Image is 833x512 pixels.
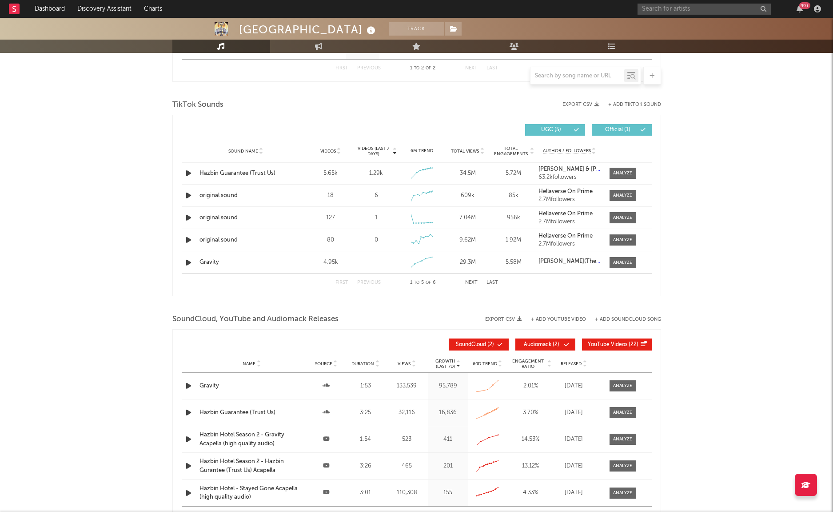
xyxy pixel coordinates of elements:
[531,317,586,322] button: + Add YouTube Video
[430,382,466,391] div: 95,789
[493,236,534,245] div: 1.92M
[199,236,292,245] a: original sound
[588,342,638,347] span: ( 22 )
[473,361,497,367] span: 60D Trend
[320,149,336,154] span: Videos
[430,435,466,444] div: 411
[538,233,593,239] strong: Hellaverse On Prime
[465,66,478,71] button: Next
[538,166,700,172] strong: [PERSON_NAME] & [PERSON_NAME](The Living Tombstone)
[199,214,292,222] a: original sound
[348,382,383,391] div: 1:53
[538,197,600,203] div: 2.7M followers
[486,66,498,71] button: Last
[199,169,292,178] a: Hazbin Guarantee (Trust Us)
[335,280,348,285] button: First
[510,408,552,417] div: 3.70 %
[538,233,600,239] a: Hellaverse On Prime
[486,280,498,285] button: Last
[522,317,586,322] div: + Add YouTube Video
[435,359,455,364] p: Growth
[493,146,529,157] span: Total Engagements
[799,2,810,9] div: 99 +
[510,462,552,471] div: 13.12 %
[243,361,255,367] span: Name
[426,66,431,70] span: of
[592,124,652,136] button: Official(1)
[335,66,348,71] button: First
[348,488,383,497] div: 3:01
[538,211,593,217] strong: Hellaverse On Prime
[310,236,351,245] div: 80
[199,408,304,417] a: Hazbin Guarantee (Trust Us)
[375,214,378,222] div: 1
[465,280,478,285] button: Next
[510,359,546,369] span: Engagement Ratio
[510,382,552,391] div: 2.01 %
[493,191,534,200] div: 85k
[310,214,351,222] div: 127
[447,169,488,178] div: 34.5M
[199,457,304,475] a: Hazbin Hotel Season 2 - Hazbin Gurantee (Trust Us) Acapella
[556,382,592,391] div: [DATE]
[369,169,383,178] div: 1.29k
[493,169,534,178] div: 5.72M
[449,339,509,351] button: SoundCloud(2)
[399,278,447,288] div: 1 5 6
[387,435,426,444] div: 523
[239,22,378,37] div: [GEOGRAPHIC_DATA]
[556,462,592,471] div: [DATE]
[172,100,223,110] span: TikTok Sounds
[348,435,383,444] div: 1:54
[310,191,351,200] div: 18
[608,102,661,107] button: + Add TikTok Sound
[414,281,419,285] span: to
[387,462,426,471] div: 465
[401,148,442,154] div: 6M Trend
[538,211,600,217] a: Hellaverse On Prime
[538,258,600,265] a: [PERSON_NAME](The Living Tombstone) & Lừa đảo [PERSON_NAME] đoạt tình cảm
[515,339,575,351] button: Audiomack(2)
[447,214,488,222] div: 7.04M
[538,189,600,195] a: Hellaverse On Prime
[521,342,562,347] span: ( 2 )
[582,339,652,351] button: YouTube Videos(22)
[525,124,585,136] button: UGC(5)
[398,361,411,367] span: Views
[586,317,661,322] button: + Add SoundCloud Song
[556,488,592,497] div: [DATE]
[451,149,479,154] span: Total Views
[414,66,419,70] span: to
[493,214,534,222] div: 956k
[561,361,582,367] span: Released
[199,258,292,267] a: Gravity
[456,342,486,347] span: SoundCloud
[357,66,381,71] button: Previous
[355,146,391,157] span: Videos (last 7 days)
[430,462,466,471] div: 201
[228,149,258,154] span: Sound Name
[598,127,638,133] span: Official ( 1 )
[426,281,431,285] span: of
[485,317,522,322] button: Export CSV
[447,236,488,245] div: 9.62M
[797,5,803,12] button: 99+
[538,174,600,181] div: 63.2k followers
[493,258,534,267] div: 5.58M
[435,364,455,369] p: (Last 7d)
[556,408,592,417] div: [DATE]
[199,191,292,200] a: original sound
[588,342,627,347] span: YouTube Videos
[199,431,304,448] a: Hazbin Hotel Season 2 - Gravity Acapella (high quality audio)
[538,258,763,264] strong: [PERSON_NAME](The Living Tombstone) & Lừa đảo [PERSON_NAME] đoạt tình cảm
[199,382,304,391] div: Gravity
[199,484,304,502] a: Hazbin Hotel - Stayed Gone Acapella (high quality audio)
[538,189,593,194] strong: Hellaverse On Prime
